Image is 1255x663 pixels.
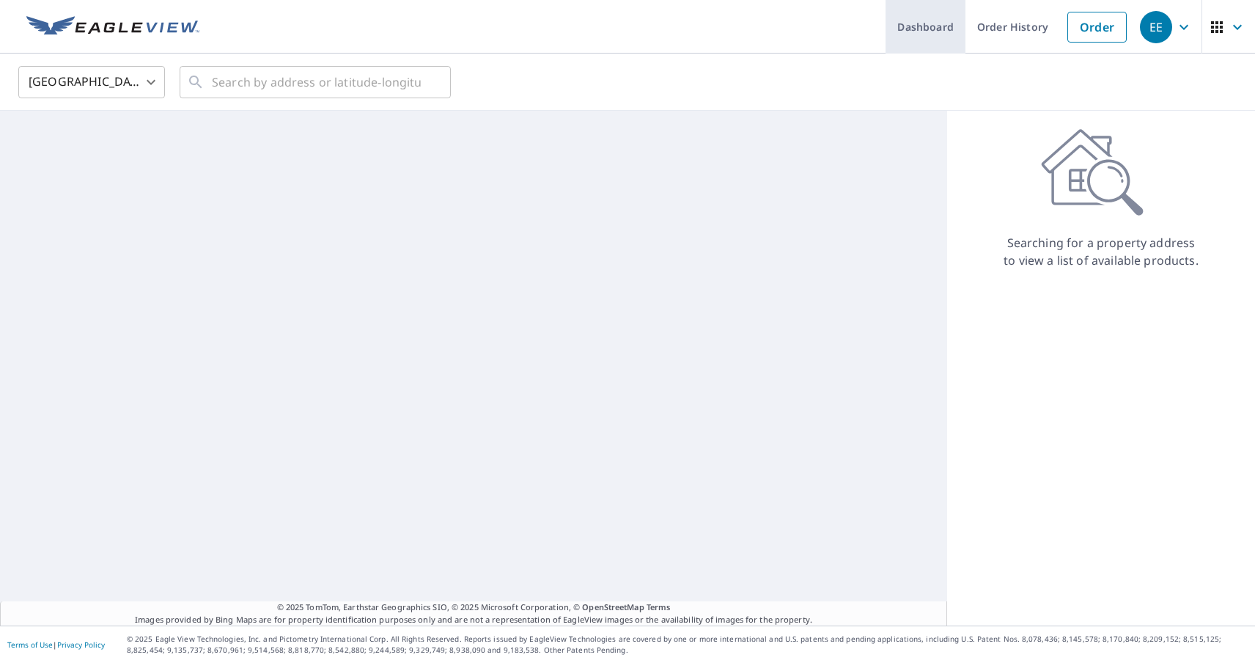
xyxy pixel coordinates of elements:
p: © 2025 Eagle View Technologies, Inc. and Pictometry International Corp. All Rights Reserved. Repo... [127,634,1248,656]
p: Searching for a property address to view a list of available products. [1003,234,1199,269]
a: Terms of Use [7,640,53,650]
a: OpenStreetMap [582,601,644,612]
img: EV Logo [26,16,199,38]
p: | [7,640,105,649]
a: Privacy Policy [57,640,105,650]
input: Search by address or latitude-longitude [212,62,421,103]
div: [GEOGRAPHIC_DATA] [18,62,165,103]
a: Terms [647,601,671,612]
div: EE [1140,11,1172,43]
span: © 2025 TomTom, Earthstar Geographics SIO, © 2025 Microsoft Corporation, © [277,601,671,614]
a: Order [1067,12,1127,43]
